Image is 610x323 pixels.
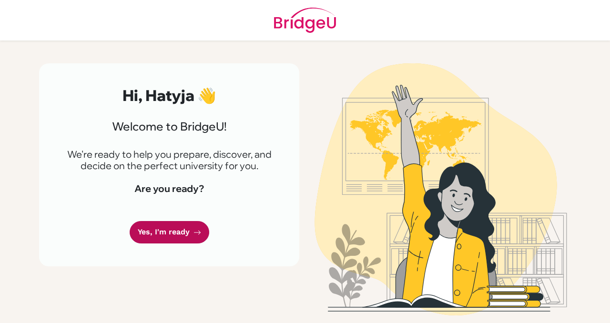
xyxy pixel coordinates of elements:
[62,86,276,104] h2: Hi, Hatyja 👋
[130,221,209,243] a: Yes, I'm ready
[62,149,276,172] p: We're ready to help you prepare, discover, and decide on the perfect university for you.
[62,183,276,194] h4: Are you ready?
[62,120,276,133] h3: Welcome to BridgeU!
